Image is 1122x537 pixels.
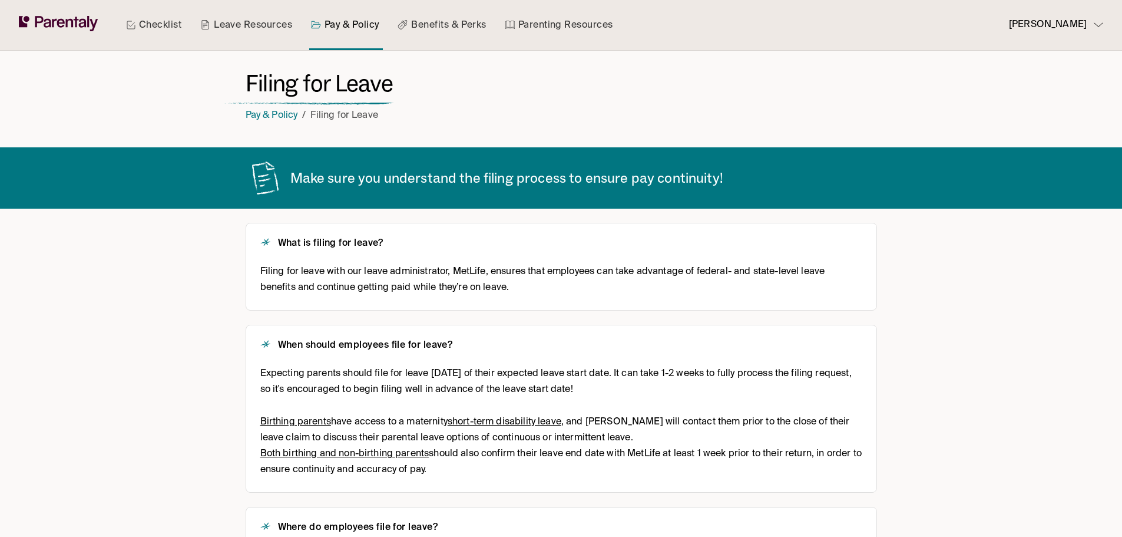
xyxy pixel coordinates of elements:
p: Filing for Leave [310,108,378,124]
h2: What is filing for leave? [278,238,383,250]
u: Birthing parents [260,417,331,427]
div: have access to a maternity , and [PERSON_NAME] will contact them prior to the close of their leav... [260,366,862,478]
a: Pay & Policy [246,111,298,120]
span: Filing for leave with our leave administrator, MetLife, ensures that employees can take advantage... [260,264,862,296]
h2: Make sure you understand the filing process to ensure pay continuity! [290,170,723,186]
p: Expecting parents should file for leave [DATE] of their expected leave start date. It can take 1-... [260,366,862,398]
h1: Filing for [246,70,393,98]
h2: Where do employees file for leave? [278,522,438,534]
li: / [302,108,306,124]
u: Both birthing and non-birthing parents [260,449,429,459]
span: Leave [335,69,393,98]
p: [PERSON_NAME] [1009,17,1087,33]
u: short-term disability leave [448,417,561,427]
h2: When should employees file for leave? [278,340,453,352]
